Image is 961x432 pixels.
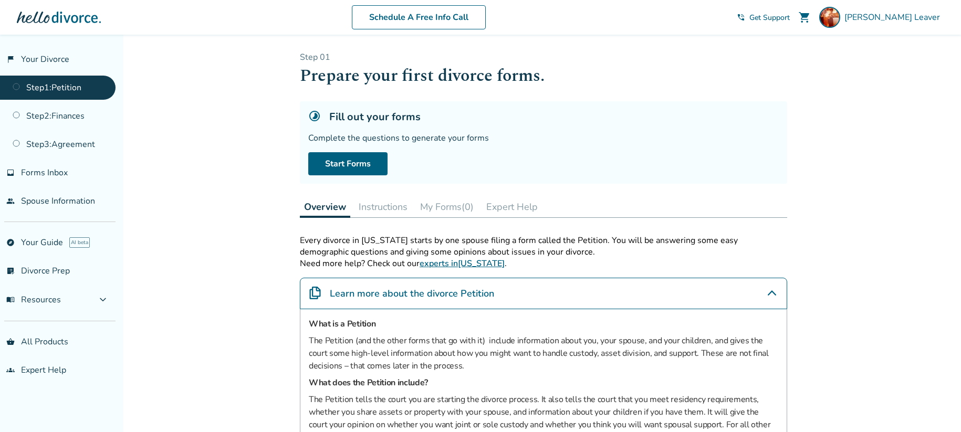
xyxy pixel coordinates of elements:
p: Every divorce in [US_STATE] starts by one spouse filing a form called the Petition. You will be a... [300,235,787,258]
span: [PERSON_NAME] Leaver [844,12,944,23]
span: inbox [6,168,15,177]
button: Instructions [354,196,412,217]
p: Need more help? Check out our . [300,258,787,269]
h4: Learn more about the divorce Petition [330,287,494,300]
button: Overview [300,196,350,218]
span: list_alt_check [6,267,15,275]
span: groups [6,366,15,374]
span: phone_in_talk [737,13,745,22]
span: people [6,197,15,205]
span: shopping_basket [6,338,15,346]
button: Expert Help [482,196,542,217]
span: AI beta [69,237,90,248]
div: Complete the questions to generate your forms [308,132,779,144]
a: Schedule A Free Info Call [352,5,486,29]
p: Step 0 1 [300,51,787,63]
span: Resources [6,294,61,305]
span: Get Support [749,13,790,23]
iframe: Chat Widget [908,382,961,432]
img: Learn more about the divorce Petition [309,287,321,299]
h5: What does the Petition include? [309,376,778,389]
span: flag_2 [6,55,15,64]
p: The Petition (and the other forms that go with it) include information about you, your spouse, an... [309,334,778,372]
span: expand_more [97,293,109,306]
img: Jaclyn Leaver [819,7,840,28]
h1: Prepare your first divorce forms. [300,63,787,89]
div: Learn more about the divorce Petition [300,278,787,309]
a: Start Forms [308,152,388,175]
button: My Forms(0) [416,196,478,217]
span: shopping_cart [798,11,811,24]
span: Forms Inbox [21,167,68,178]
a: experts in[US_STATE] [420,258,505,269]
span: explore [6,238,15,247]
span: menu_book [6,296,15,304]
a: phone_in_talkGet Support [737,13,790,23]
h5: What is a Petition [309,318,778,330]
h5: Fill out your forms [329,110,421,124]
